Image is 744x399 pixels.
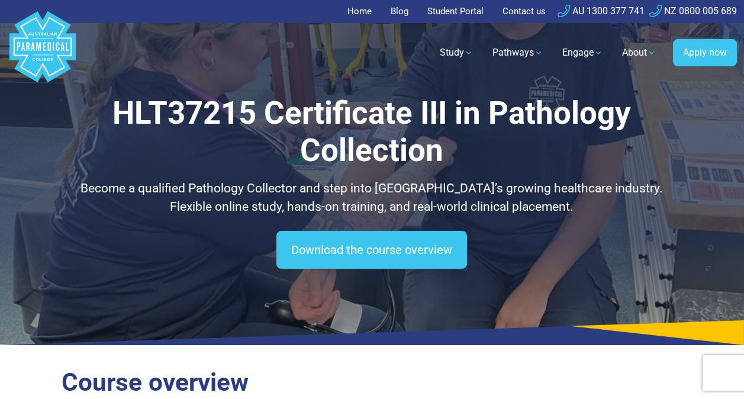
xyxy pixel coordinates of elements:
p: Become a qualified Pathology Collector and step into [GEOGRAPHIC_DATA]’s growing healthcare indus... [62,179,682,217]
a: AU 1300 377 741 [558,5,645,17]
a: Engage [555,36,610,69]
a: Australian Paramedical College [7,23,78,83]
a: Download the course overview [276,231,467,269]
h1: HLT37215 Certificate III in Pathology Collection [62,95,682,170]
a: Study [433,36,481,69]
a: NZ 0800 005 689 [649,5,737,17]
a: About [615,36,664,69]
a: Apply now [673,39,737,66]
a: Pathways [485,36,550,69]
h2: Course overview [62,368,682,398]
